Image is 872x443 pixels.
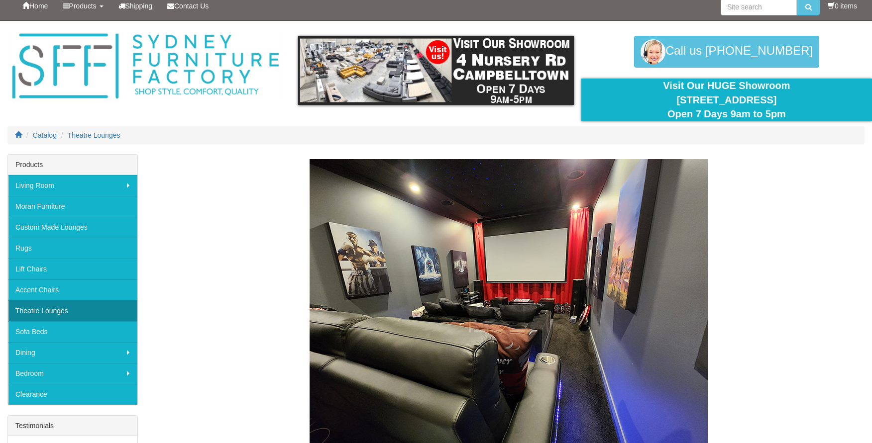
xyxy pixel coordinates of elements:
[8,238,137,259] a: Rugs
[828,1,857,11] li: 0 items
[7,31,283,102] img: Sydney Furniture Factory
[8,259,137,279] a: Lift Chairs
[8,300,137,321] a: Theatre Lounges
[69,2,96,10] span: Products
[589,79,865,121] div: Visit Our HUGE Showroom [STREET_ADDRESS] Open 7 Days 9am to 5pm
[174,2,209,10] span: Contact Us
[68,131,120,139] a: Theatre Lounges
[298,36,574,105] img: showroom.gif
[8,217,137,238] a: Custom Made Lounges
[8,416,137,436] div: Testimonials
[8,175,137,196] a: Living Room
[8,155,137,175] div: Products
[8,342,137,363] a: Dining
[125,2,153,10] span: Shipping
[8,363,137,384] a: Bedroom
[29,2,48,10] span: Home
[8,321,137,342] a: Sofa Beds
[33,131,57,139] a: Catalog
[8,196,137,217] a: Moran Furniture
[8,279,137,300] a: Accent Chairs
[8,384,137,405] a: Clearance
